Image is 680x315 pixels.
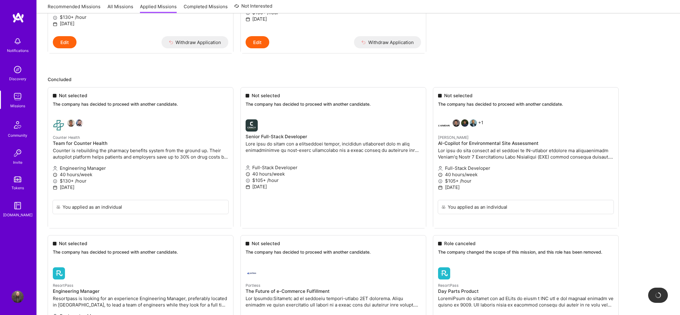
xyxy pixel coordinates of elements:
a: User Avatar [10,291,25,303]
img: tokens [14,176,21,182]
a: Applied Missions [140,3,177,13]
p: [DATE] [246,16,421,22]
div: Notifications [7,47,29,54]
a: Recommended Missions [48,3,100,13]
img: discovery [12,63,24,76]
img: Invite [12,147,24,159]
div: Discovery [9,76,26,82]
a: Completed Missions [184,3,228,13]
img: loading [654,291,662,300]
p: [DATE] [53,20,228,27]
p: $130+ /hour [53,14,228,20]
div: Invite [13,159,22,166]
div: Tokens [12,185,24,191]
img: teamwork [12,91,24,103]
div: Community [8,132,27,139]
img: Community [10,118,25,132]
button: Edit [53,36,76,48]
div: [DOMAIN_NAME] [3,212,32,218]
p: Concluded [48,76,669,83]
img: logo [12,12,24,23]
button: Withdraw Application [161,36,229,48]
a: All Missions [107,3,133,13]
div: Missions [10,103,25,109]
a: Not Interested [234,2,272,13]
img: bell [12,35,24,47]
img: User Avatar [12,291,24,303]
i: icon MoneyGray [53,15,57,20]
img: guide book [12,200,24,212]
i: icon Calendar [246,17,250,22]
button: Edit [246,36,269,48]
button: Withdraw Application [354,36,421,48]
i: icon Calendar [53,22,57,26]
